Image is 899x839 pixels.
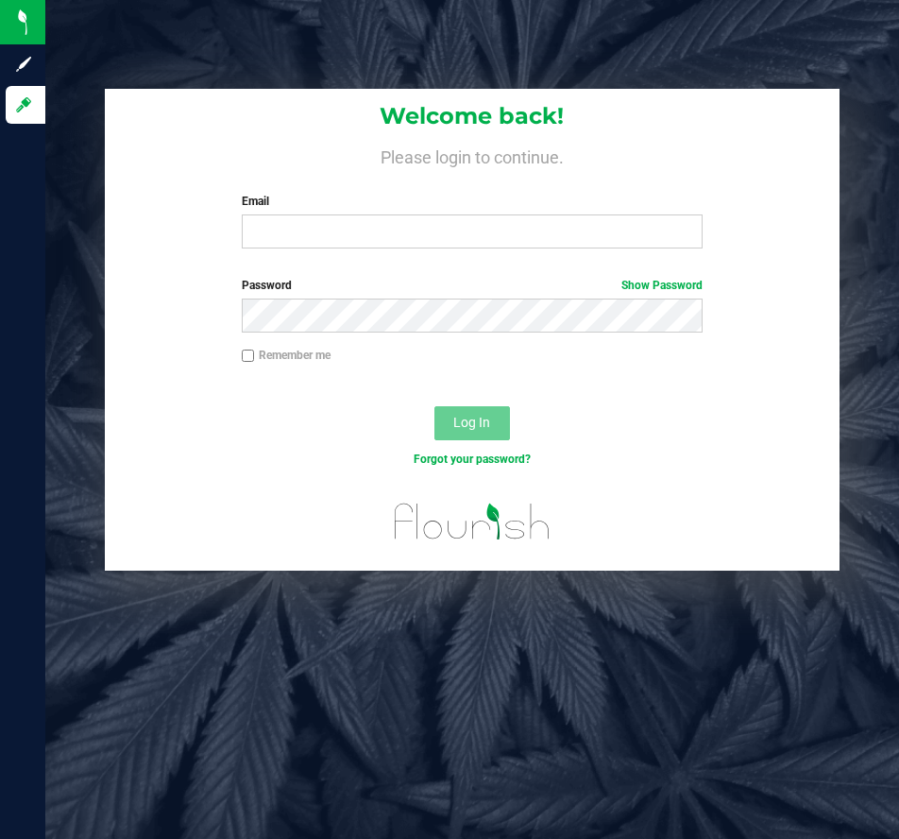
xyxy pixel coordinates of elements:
a: Show Password [621,279,703,292]
inline-svg: Log in [14,95,33,114]
img: flourish_logo.svg [381,488,565,556]
input: Remember me [242,350,255,363]
span: Log In [453,415,490,430]
inline-svg: Sign up [14,55,33,74]
h1: Welcome back! [105,104,840,128]
label: Email [242,193,704,210]
h4: Please login to continue. [105,144,840,166]
label: Remember me [242,347,331,364]
span: Password [242,279,292,292]
button: Log In [434,406,510,440]
a: Forgot your password? [414,453,531,466]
